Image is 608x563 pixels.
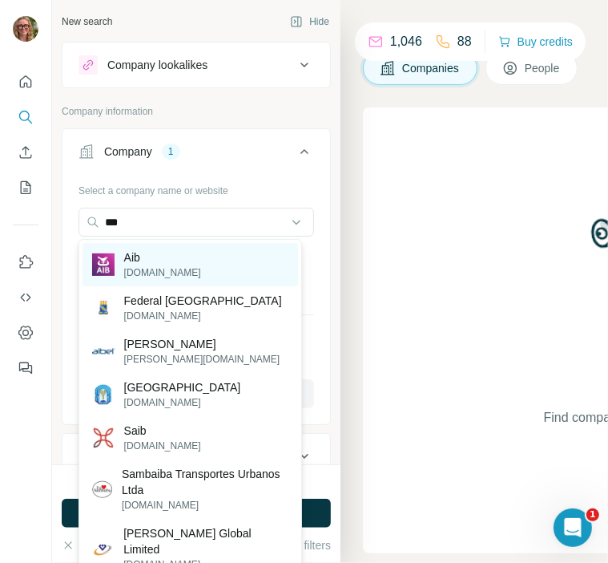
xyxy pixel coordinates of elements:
span: Companies [402,60,461,76]
p: Aib [124,249,201,265]
button: Search [13,103,38,132]
button: Industry [62,437,330,476]
p: Federal [GEOGRAPHIC_DATA] [124,293,282,309]
button: Quick start [13,67,38,96]
img: Avatar [13,16,38,42]
img: Federal University of Paraiba [92,297,115,319]
img: Aib [92,253,115,276]
img: Sambaiba Transportes Urbanos Ltda [92,480,112,500]
div: 1 [162,144,180,159]
p: [PERSON_NAME][DOMAIN_NAME] [124,352,280,367]
div: Company lookalikes [107,57,207,73]
img: Saib [92,427,115,449]
div: Company [104,144,152,160]
span: 1 [586,508,599,521]
p: [PERSON_NAME] Global Limited [123,525,288,557]
button: Hide [279,10,340,34]
p: [DOMAIN_NAME] [124,439,201,453]
p: [DOMAIN_NAME] [124,265,201,280]
button: Feedback [13,354,38,383]
img: Aibel [92,340,115,363]
h4: Search [363,19,589,42]
button: Company lookalikes [62,46,330,84]
button: Buy credits [498,30,573,53]
p: [GEOGRAPHIC_DATA] [124,379,241,395]
button: Dashboard [13,318,38,347]
button: Enrich CSV [13,138,38,167]
p: Saib [124,423,201,439]
iframe: Intercom live chat [554,508,592,547]
p: 88 [457,32,472,51]
button: Company1 [62,132,330,177]
p: [PERSON_NAME] [124,336,280,352]
p: [DOMAIN_NAME] [122,498,288,512]
button: Clear [62,537,107,553]
button: Run search [62,499,331,528]
span: People [525,60,562,76]
img: Vaibhav Global Limited [92,538,115,561]
p: [DOMAIN_NAME] [124,395,241,410]
button: Use Surfe on LinkedIn [13,248,38,277]
div: New search [62,14,112,29]
img: Taibah University [92,383,115,406]
p: Company information [62,104,331,119]
p: Sambaiba Transportes Urbanos Ltda [122,466,288,498]
div: Select a company name or website [79,177,314,198]
p: 1,046 [390,32,422,51]
button: Use Surfe API [13,283,38,312]
p: [DOMAIN_NAME] [124,309,282,323]
button: My lists [13,173,38,202]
